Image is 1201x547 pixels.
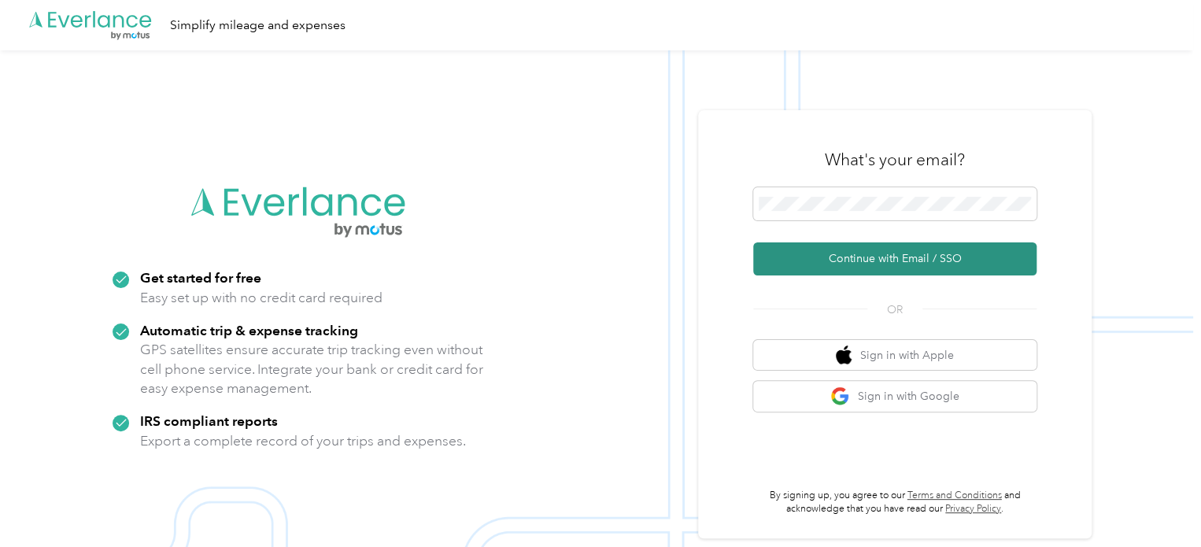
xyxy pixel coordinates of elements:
strong: IRS compliant reports [140,412,278,429]
button: google logoSign in with Google [753,381,1037,412]
strong: Get started for free [140,269,261,286]
a: Privacy Policy [945,503,1001,515]
img: google logo [830,386,850,406]
h3: What's your email? [825,149,965,171]
p: Export a complete record of your trips and expenses. [140,431,466,451]
strong: Automatic trip & expense tracking [140,322,358,338]
button: Continue with Email / SSO [753,242,1037,275]
span: OR [867,301,922,318]
button: apple logoSign in with Apple [753,340,1037,371]
p: GPS satellites ensure accurate trip tracking even without cell phone service. Integrate your bank... [140,340,484,398]
img: apple logo [836,346,852,365]
p: Easy set up with no credit card required [140,288,382,308]
a: Terms and Conditions [907,490,1002,501]
div: Simplify mileage and expenses [170,16,346,35]
p: By signing up, you agree to our and acknowledge that you have read our . [753,489,1037,516]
